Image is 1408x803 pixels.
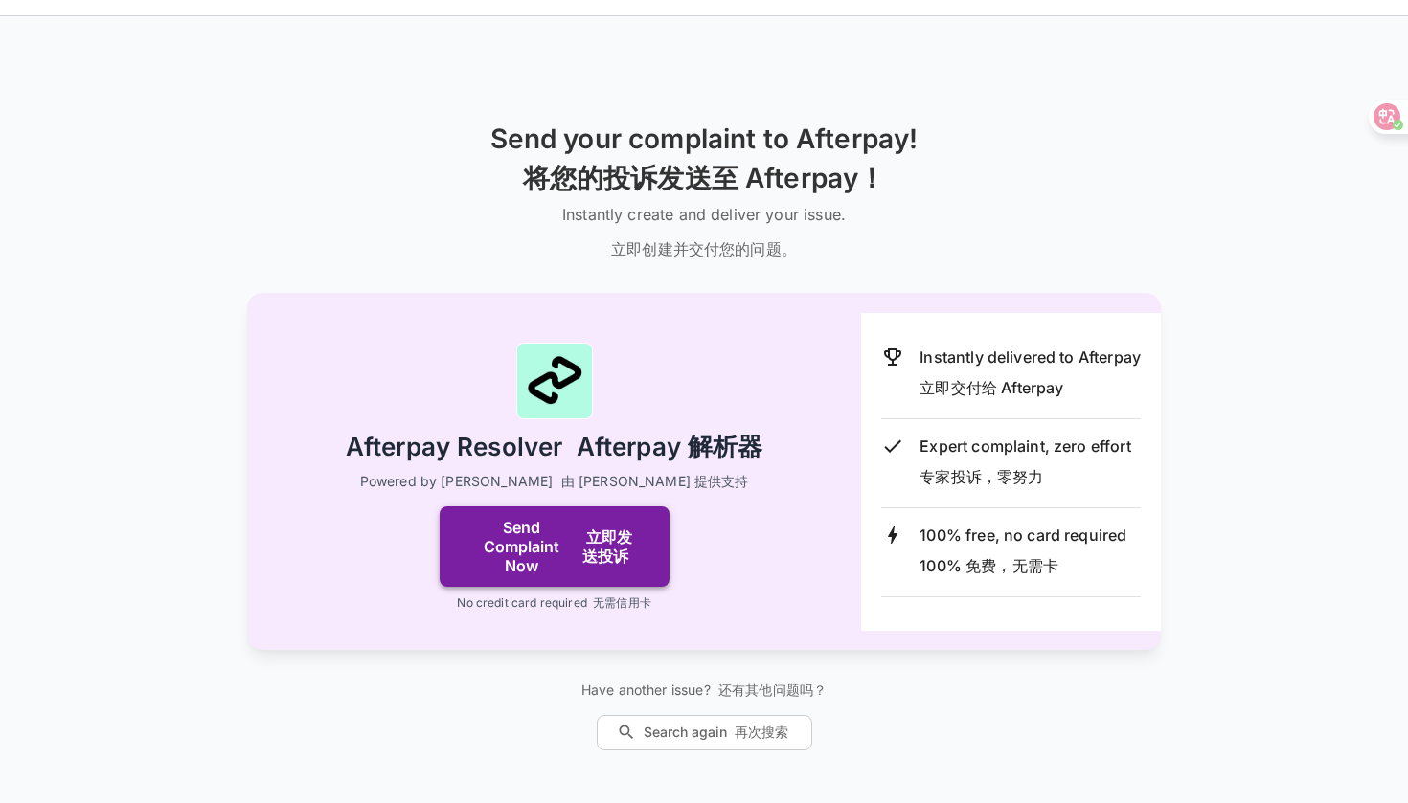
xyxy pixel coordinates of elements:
h6: Instantly create and deliver your issue. [490,201,919,270]
font: 将您的投诉发送至 Afterpay！ [523,162,886,194]
font: 专家投诉，零努力 [920,467,1043,486]
button: Send Complaint Now 立即发送投诉 [440,506,670,587]
h2: Afterpay Resolver [346,431,763,464]
font: 立即创建并交付您的问题。 [611,239,797,258]
button: Search again 再次搜索 [597,715,812,750]
font: 无需信用卡 [593,595,651,610]
p: No credit card required [457,594,651,612]
font: 由 [PERSON_NAME] 提供支持 [561,473,749,489]
font: 立即发送投诉 [582,527,632,566]
p: 100% free, no card required [920,524,1126,585]
font: 还有其他问题吗？ [718,681,827,698]
font: 100% 免费，无需卡 [920,556,1058,575]
p: Instantly delivered to Afterpay [920,346,1141,407]
p: Have another issue? [581,680,827,700]
img: Afterpay [516,343,593,419]
p: Powered by [PERSON_NAME] [360,472,749,491]
h1: Send your complaint to Afterpay! [490,123,919,201]
p: Expert complaint, zero effort [920,435,1130,496]
font: Afterpay 解析器 [577,432,763,461]
font: 立即交付给 Afterpay [920,378,1063,397]
font: 再次搜索 [735,724,788,740]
